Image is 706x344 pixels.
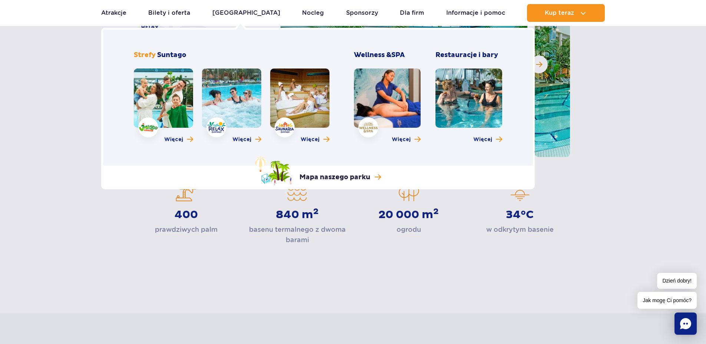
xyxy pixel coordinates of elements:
a: Atrakcje [101,4,126,22]
span: Jak mogę Ci pomóc? [637,292,697,309]
span: Dzień dobry! [657,273,697,289]
span: Strefy [134,51,156,59]
span: Więcej [301,136,319,143]
a: Więcej o strefie Relax [232,136,261,143]
span: Więcej [392,136,411,143]
h3: Restauracje i bary [435,51,502,60]
span: Więcej [232,136,251,143]
a: Więcej o Wellness & SPA [392,136,421,143]
span: Wellness & [354,51,405,59]
a: Więcej o Restauracje i bary [473,136,502,143]
a: Więcej o strefie Saunaria [301,136,329,143]
span: Więcej [164,136,183,143]
span: SPA [391,51,405,59]
a: Dla firm [400,4,424,22]
a: Nocleg [302,4,324,22]
a: Bilety i oferta [148,4,190,22]
span: Więcej [473,136,492,143]
a: Informacje i pomoc [446,4,505,22]
div: Chat [674,313,697,335]
a: Mapa naszego parku [255,157,381,186]
span: Suntago [157,51,186,59]
a: [GEOGRAPHIC_DATA] [212,4,280,22]
a: Więcej o strefie Jamango [164,136,193,143]
p: Mapa naszego parku [299,173,370,182]
span: Kup teraz [545,10,574,16]
button: Kup teraz [527,4,605,22]
a: Sponsorzy [346,4,378,22]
